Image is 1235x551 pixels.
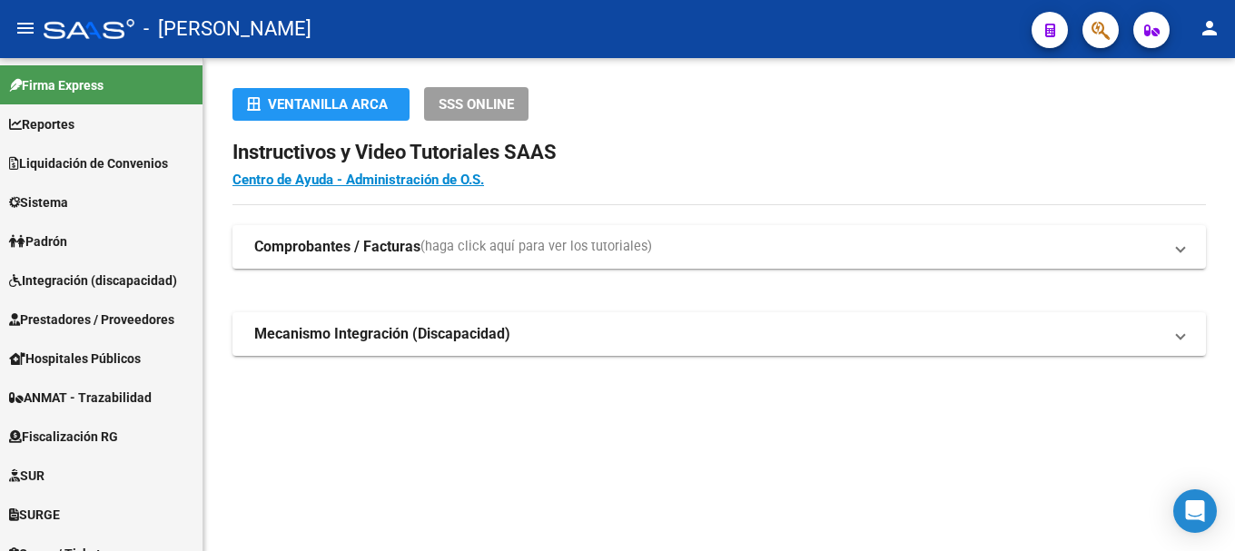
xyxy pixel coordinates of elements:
[9,505,60,525] span: SURGE
[232,312,1206,356] mat-expansion-panel-header: Mecanismo Integración (Discapacidad)
[232,88,410,121] button: Ventanilla ARCA
[9,427,118,447] span: Fiscalización RG
[9,75,104,95] span: Firma Express
[9,271,177,290] span: Integración (discapacidad)
[254,324,510,344] strong: Mecanismo Integración (Discapacidad)
[9,231,67,251] span: Padrón
[232,225,1206,269] mat-expansion-panel-header: Comprobantes / Facturas(haga click aquí para ver los tutoriales)
[9,349,141,369] span: Hospitales Públicos
[254,237,420,257] strong: Comprobantes / Facturas
[9,466,44,486] span: SUR
[9,192,68,212] span: Sistema
[247,88,395,121] div: Ventanilla ARCA
[9,114,74,134] span: Reportes
[9,310,174,330] span: Prestadores / Proveedores
[9,388,152,408] span: ANMAT - Trazabilidad
[1199,17,1220,39] mat-icon: person
[439,96,514,113] span: SSS ONLINE
[424,87,529,121] button: SSS ONLINE
[232,172,484,188] a: Centro de Ayuda - Administración de O.S.
[1173,489,1217,533] div: Open Intercom Messenger
[9,153,168,173] span: Liquidación de Convenios
[232,135,1206,170] h2: Instructivos y Video Tutoriales SAAS
[420,237,652,257] span: (haga click aquí para ver los tutoriales)
[15,17,36,39] mat-icon: menu
[143,9,311,49] span: - [PERSON_NAME]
